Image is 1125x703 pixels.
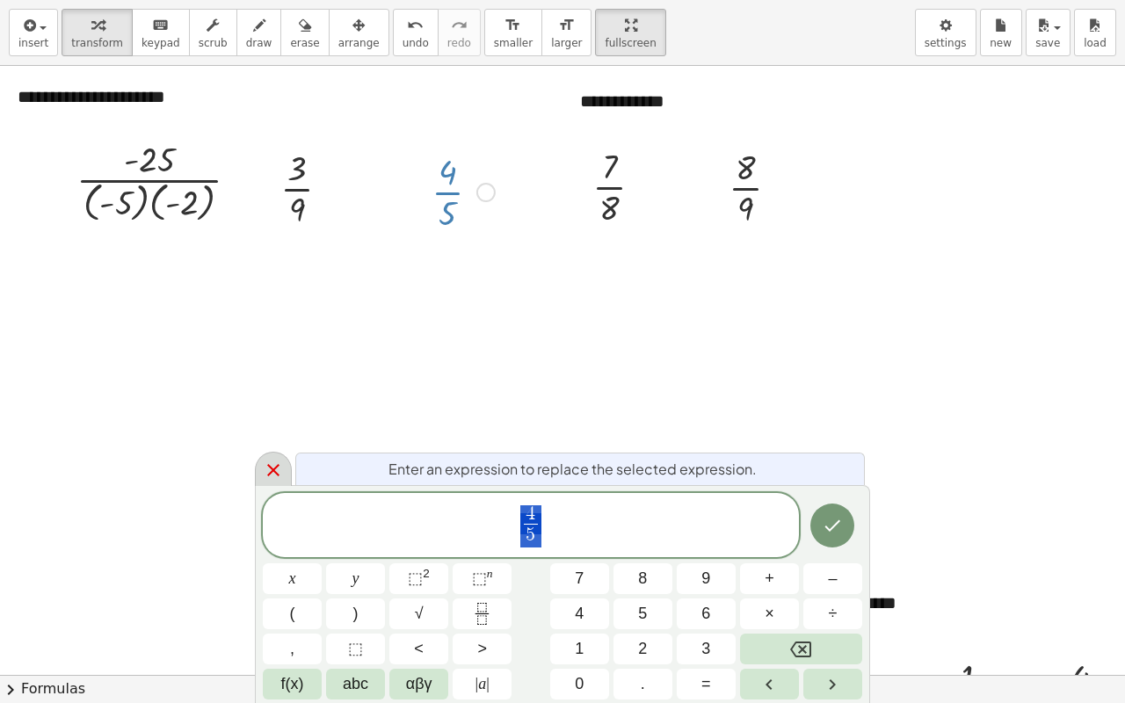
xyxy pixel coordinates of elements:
[613,563,672,594] button: 8
[415,602,424,626] span: √
[475,675,479,692] span: |
[638,602,647,626] span: 5
[290,637,294,661] span: ,
[236,9,282,56] button: draw
[438,9,481,56] button: redoredo
[329,9,389,56] button: arrange
[677,634,736,664] button: 3
[828,567,837,591] span: –
[613,598,672,629] button: 5
[62,9,133,56] button: transform
[152,15,169,36] i: keyboard
[701,637,710,661] span: 3
[575,672,584,696] span: 0
[453,598,512,629] button: Fraction
[558,15,575,36] i: format_size
[142,37,180,49] span: keypad
[280,9,329,56] button: erase
[290,602,295,626] span: (
[1035,37,1060,49] span: save
[486,675,490,692] span: |
[263,598,322,629] button: (
[740,563,799,594] button: Plus
[71,37,123,49] span: transform
[289,567,296,591] span: x
[701,602,710,626] span: 6
[326,634,385,664] button: Placeholder
[1026,9,1071,56] button: save
[389,563,448,594] button: Squared
[810,504,854,547] button: Done
[550,598,609,629] button: 4
[132,9,190,56] button: keyboardkeypad
[477,637,487,661] span: >
[403,37,429,49] span: undo
[990,37,1012,49] span: new
[641,672,645,696] span: .
[9,9,58,56] button: insert
[677,598,736,629] button: 6
[803,669,862,699] button: Right arrow
[447,37,471,49] span: redo
[393,9,439,56] button: undoundo
[326,563,385,594] button: y
[541,9,592,56] button: format_sizelarger
[338,37,380,49] span: arrange
[765,567,774,591] span: +
[765,602,774,626] span: ×
[526,504,535,524] span: 4
[575,637,584,661] span: 1
[677,563,736,594] button: 9
[677,669,736,699] button: Equals
[484,9,542,56] button: format_sizesmaller
[290,37,319,49] span: erase
[550,669,609,699] button: 0
[550,634,609,664] button: 1
[406,672,432,696] span: αβγ
[550,563,609,594] button: 7
[551,37,582,49] span: larger
[453,634,512,664] button: Greater than
[281,672,304,696] span: f(x)
[352,567,359,591] span: y
[701,567,710,591] span: 9
[504,15,521,36] i: format_size
[348,637,363,661] span: ⬚
[326,669,385,699] button: Alphabet
[803,563,862,594] button: Minus
[829,602,838,626] span: ÷
[740,598,799,629] button: Times
[408,569,423,587] span: ⬚
[526,525,535,545] span: 5
[740,669,799,699] button: Left arrow
[915,9,976,56] button: settings
[701,672,711,696] span: =
[453,669,512,699] button: Absolute value
[423,567,430,580] sup: 2
[388,459,757,480] span: Enter an expression to replace the selected expression.
[451,15,468,36] i: redo
[407,15,424,36] i: undo
[263,669,322,699] button: Functions
[18,37,48,49] span: insert
[246,37,272,49] span: draw
[199,37,228,49] span: scrub
[487,567,493,580] sup: n
[453,563,512,594] button: Superscript
[575,567,584,591] span: 7
[263,634,322,664] button: ,
[638,637,647,661] span: 2
[638,567,647,591] span: 8
[472,569,487,587] span: ⬚
[613,634,672,664] button: 2
[595,9,665,56] button: fullscreen
[263,563,322,594] button: x
[925,37,967,49] span: settings
[605,37,656,49] span: fullscreen
[1084,37,1107,49] span: load
[353,602,359,626] span: )
[980,9,1022,56] button: new
[189,9,237,56] button: scrub
[389,669,448,699] button: Greek alphabet
[389,634,448,664] button: Less than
